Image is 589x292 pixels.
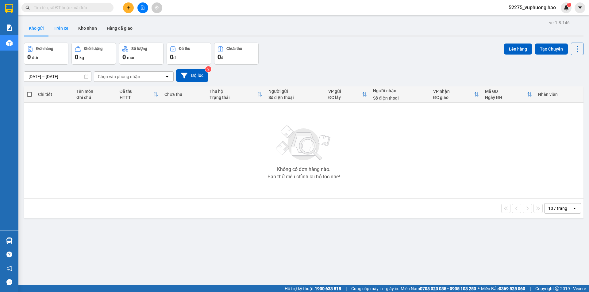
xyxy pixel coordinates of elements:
[285,285,341,292] span: Hỗ trợ kỹ thuật:
[164,92,203,97] div: Chưa thu
[24,21,49,36] button: Kho gửi
[575,2,585,13] button: caret-down
[210,89,257,94] div: Thu hộ
[485,95,527,100] div: Ngày ĐH
[538,92,580,97] div: Nhân viên
[102,21,137,36] button: Hàng đã giao
[373,96,427,100] div: Số điện thoại
[568,3,570,7] span: 1
[75,53,78,61] span: 0
[315,286,341,291] strong: 1900 633 818
[567,3,571,7] sup: 1
[530,285,531,292] span: |
[478,287,479,290] span: ⚪️
[206,86,265,103] th: Toggle SortBy
[6,40,13,46] img: warehouse-icon
[205,66,211,72] sup: 2
[346,285,347,292] span: |
[84,47,102,51] div: Khối lượng
[401,285,476,292] span: Miền Nam
[79,55,84,60] span: kg
[98,74,140,80] div: Chọn văn phòng nhận
[504,44,532,55] button: Lên hàng
[328,89,362,94] div: VP gửi
[535,44,568,55] button: Tạo Chuyến
[5,4,13,13] img: logo-vxr
[24,72,91,82] input: Select a date range.
[24,43,68,65] button: Đơn hàng0đơn
[577,5,583,10] span: caret-down
[179,47,190,51] div: Đã thu
[6,279,12,285] span: message
[499,286,525,291] strong: 0369 525 060
[351,285,399,292] span: Cung cấp máy in - giấy in:
[433,95,474,100] div: ĐC giao
[6,265,12,271] span: notification
[176,69,208,82] button: Bộ lọc
[126,6,131,10] span: plus
[273,122,334,165] img: svg+xml;base64,PHN2ZyBjbGFzcz0ibGlzdC1wbHVnX19zdmciIHhtbG5zPSJodHRwOi8vd3d3LnczLm9yZy8yMDAwL3N2Zy...
[27,53,31,61] span: 0
[122,53,126,61] span: 0
[373,88,427,93] div: Người nhận
[127,55,136,60] span: món
[167,43,211,65] button: Đã thu0đ
[325,86,370,103] th: Toggle SortBy
[226,47,242,51] div: Chưa thu
[137,2,148,13] button: file-add
[36,47,53,51] div: Đơn hàng
[504,4,561,11] span: 52275_vuphuong.hao
[131,47,147,51] div: Số lượng
[6,252,12,257] span: question-circle
[173,55,176,60] span: đ
[34,4,106,11] input: Tìm tên, số ĐT hoặc mã đơn
[117,86,162,103] th: Toggle SortBy
[420,286,476,291] strong: 0708 023 035 - 0935 103 250
[268,95,322,100] div: Số điện thoại
[170,53,173,61] span: 0
[572,206,577,211] svg: open
[268,174,340,179] div: Bạn thử điều chỉnh lại bộ lọc nhé!
[49,21,73,36] button: Trên xe
[214,43,259,65] button: Chưa thu0đ
[277,167,330,172] div: Không có đơn hàng nào.
[268,89,322,94] div: Người gửi
[210,95,257,100] div: Trạng thái
[76,89,114,94] div: Tên món
[120,89,154,94] div: Đã thu
[555,286,559,291] span: copyright
[218,53,221,61] span: 0
[485,89,527,94] div: Mã GD
[549,19,570,26] div: ver 1.8.146
[155,6,159,10] span: aim
[6,237,13,244] img: warehouse-icon
[152,2,162,13] button: aim
[71,43,116,65] button: Khối lượng0kg
[481,285,525,292] span: Miền Bắc
[165,74,170,79] svg: open
[564,5,569,10] img: icon-new-feature
[6,25,13,31] img: solution-icon
[25,6,30,10] span: search
[328,95,362,100] div: ĐC lấy
[430,86,482,103] th: Toggle SortBy
[433,89,474,94] div: VP nhận
[123,2,134,13] button: plus
[76,95,114,100] div: Ghi chú
[482,86,535,103] th: Toggle SortBy
[38,92,70,97] div: Chi tiết
[32,55,40,60] span: đơn
[119,43,164,65] button: Số lượng0món
[141,6,145,10] span: file-add
[120,95,154,100] div: HTTT
[548,205,567,211] div: 10 / trang
[221,55,223,60] span: đ
[73,21,102,36] button: Kho nhận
